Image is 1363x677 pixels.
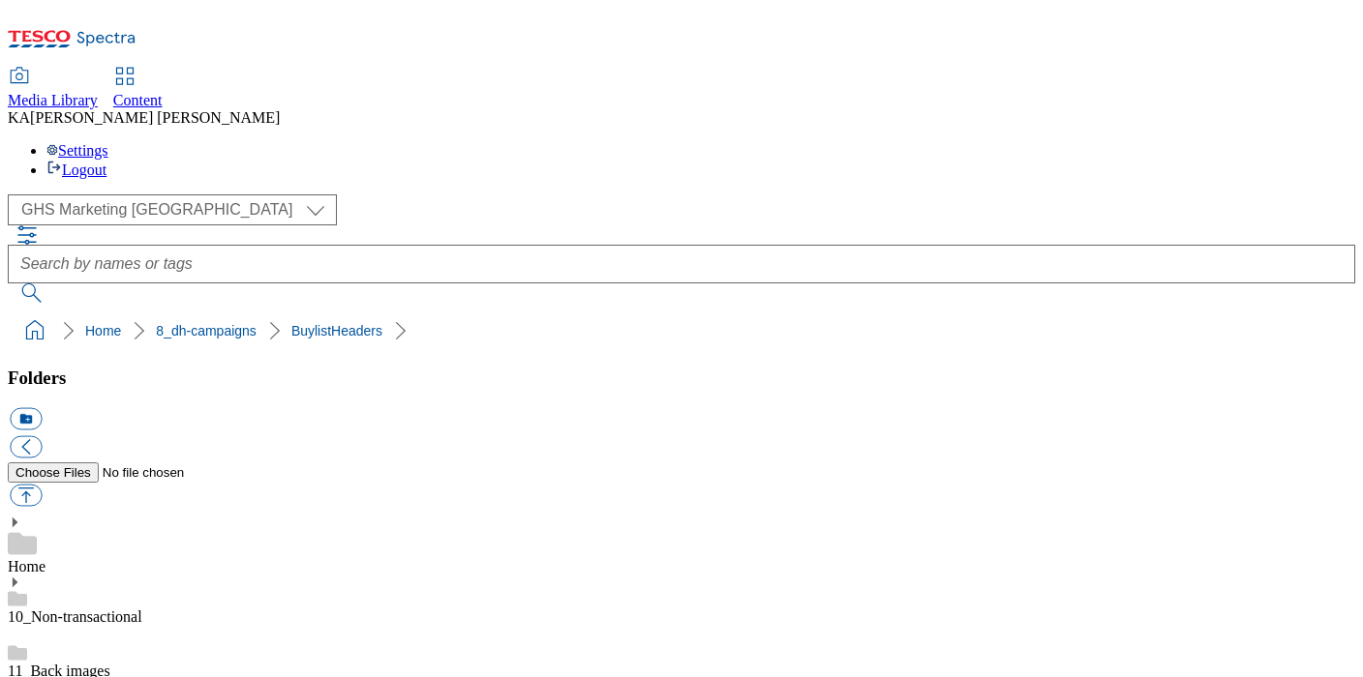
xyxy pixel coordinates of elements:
[8,245,1355,283] input: Search by names or tags
[8,92,98,108] span: Media Library
[8,312,1355,349] nav: breadcrumb
[46,142,108,159] a: Settings
[8,368,1355,389] h3: Folders
[8,608,142,625] a: 10_Non-transactional
[46,162,106,178] a: Logout
[8,69,98,109] a: Media Library
[113,92,163,108] span: Content
[30,109,280,126] span: [PERSON_NAME] [PERSON_NAME]
[156,323,257,338] a: 8_dh-campaigns
[8,558,45,574] a: Home
[291,323,382,338] a: BuylistHeaders
[19,315,50,346] a: home
[85,323,121,338] a: Home
[8,109,30,126] span: KA
[113,69,163,109] a: Content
